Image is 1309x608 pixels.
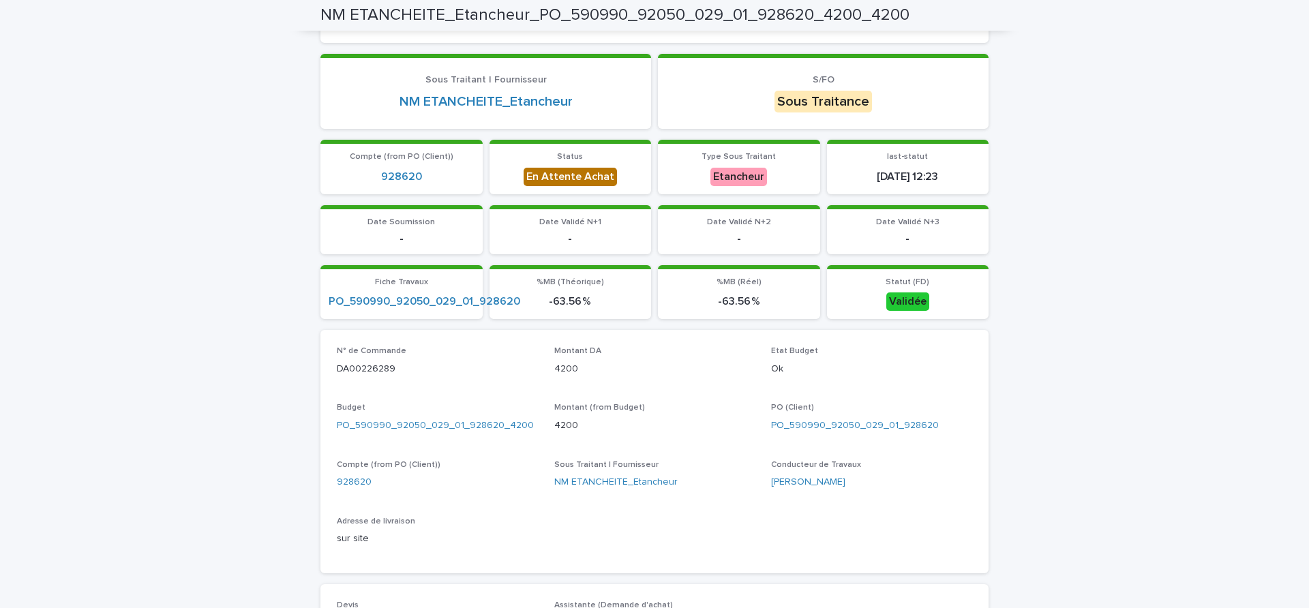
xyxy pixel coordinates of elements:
[337,362,538,376] p: DA00226289
[524,168,617,186] div: En Attente Achat
[554,419,755,433] p: 4200
[337,404,365,412] span: Budget
[554,404,645,412] span: Montant (from Budget)
[337,517,415,526] span: Adresse de livraison
[835,170,981,183] p: [DATE] 12:23
[554,362,755,376] p: 4200
[835,232,981,245] p: -
[537,278,604,286] span: %MB (Théorique)
[329,232,475,245] p: -
[425,75,547,85] span: Sous Traitant | Fournisseur
[771,404,814,412] span: PO (Client)
[350,153,453,161] span: Compte (from PO (Client))
[771,419,939,433] a: PO_590990_92050_029_01_928620
[381,170,422,183] a: 928620
[329,295,520,308] a: PO_590990_92050_029_01_928620
[666,232,812,245] p: -
[554,475,678,489] a: NM ETANCHEITE_Etancheur
[887,153,928,161] span: last-statut
[337,461,440,469] span: Compte (from PO (Client))
[367,218,435,226] span: Date Soumission
[702,153,776,161] span: Type Sous Traitant
[400,93,573,110] a: NM ETANCHEITE_Etancheur
[498,295,644,308] p: -63.56 %
[710,168,767,186] div: Etancheur
[771,347,818,355] span: Etat Budget
[375,278,428,286] span: Fiche Travaux
[774,91,872,112] div: Sous Traitance
[337,475,372,489] a: 928620
[320,5,909,25] h2: NM ETANCHEITE_Etancheur_PO_590990_92050_029_01_928620_4200_4200
[771,461,861,469] span: Conducteur de Travaux
[539,218,601,226] span: Date Validé N+1
[337,419,534,433] a: PO_590990_92050_029_01_928620_4200
[813,75,834,85] span: S/FO
[554,347,601,355] span: Montant DA
[337,347,406,355] span: N° de Commande
[666,295,812,308] p: -63.56 %
[707,218,771,226] span: Date Validé N+2
[498,232,644,245] p: -
[557,153,583,161] span: Status
[771,362,972,376] p: Ok
[717,278,762,286] span: %MB (Réel)
[554,461,659,469] span: Sous Traitant | Fournisseur
[771,475,845,489] a: [PERSON_NAME]
[886,292,929,311] div: Validée
[337,532,538,546] p: sur site
[876,218,939,226] span: Date Validé N+3
[886,278,929,286] span: Statut (FD)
